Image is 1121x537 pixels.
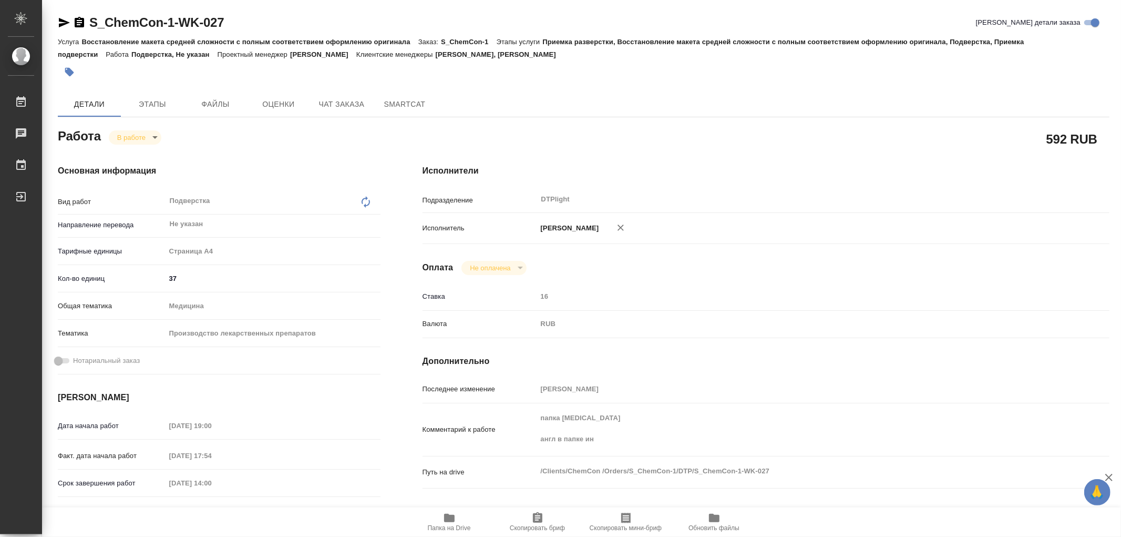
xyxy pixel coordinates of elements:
span: Обновить файлы [688,524,739,532]
h4: Дополнительно [423,355,1109,368]
p: Общая тематика [58,301,166,311]
p: Ставка [423,291,537,302]
h4: Исполнители [423,165,1109,177]
div: В работе [109,130,161,145]
span: [PERSON_NAME] детали заказа [976,17,1081,28]
p: Приемка разверстки, Восстановление макета средней сложности с полным соответствием оформлению ори... [58,38,1024,58]
button: Скопировать ссылку [73,16,86,29]
button: Скопировать ссылку для ЯМессенджера [58,16,70,29]
span: Файлы [190,98,241,111]
p: Исполнитель [423,223,537,234]
p: [PERSON_NAME] [537,223,599,234]
p: [PERSON_NAME], [PERSON_NAME] [436,50,564,58]
div: Производство лекарственных препаратов [166,325,380,342]
p: Вид работ [58,197,166,207]
p: Тематика [58,328,166,339]
textarea: /Clients/ChemCon /Orders/S_ChemCon-1/DTP/S_ChemCon-1-WK-027 [537,462,1052,480]
div: Медицина [166,297,380,315]
p: Кол-во единиц [58,273,166,284]
h4: [PERSON_NAME] [58,391,380,404]
span: Нотариальный заказ [73,356,140,366]
h4: Основная информация [58,165,380,177]
span: Оценки [253,98,304,111]
p: Валюта [423,319,537,329]
div: Страница А4 [166,242,380,260]
button: Удалить исполнителя [609,216,632,239]
span: Скопировать мини-бриф [590,524,662,532]
input: Пустое поле [166,475,258,491]
p: Заказ: [418,38,441,46]
p: Дата начала работ [58,421,166,431]
h2: Работа [58,126,101,145]
button: Скопировать бриф [493,508,582,537]
p: Срок завершения работ [58,478,166,489]
textarea: папка [MEDICAL_DATA] англ в папке ин [537,409,1052,448]
p: Работа [106,50,131,58]
button: Папка на Drive [405,508,493,537]
button: В работе [114,133,149,142]
p: Последнее изменение [423,384,537,394]
span: Чат заказа [316,98,367,111]
span: Детали [64,98,115,111]
span: Этапы [127,98,178,111]
button: Добавить тэг [58,60,81,84]
p: Комментарий к работе [423,424,537,435]
span: 🙏 [1088,481,1106,503]
span: Скопировать бриф [510,524,565,532]
p: [PERSON_NAME] [290,50,356,58]
p: Этапы услуги [497,38,543,46]
p: Путь на drive [423,467,537,478]
span: Папка на Drive [428,524,471,532]
p: Тарифные единицы [58,246,166,257]
p: S_ChemCon-1 [441,38,496,46]
p: Подверстка, Не указан [131,50,218,58]
h2: 592 RUB [1046,130,1097,148]
div: В работе [461,261,526,275]
p: Направление перевода [58,220,166,230]
button: 🙏 [1084,479,1110,505]
input: Пустое поле [537,289,1052,304]
input: ✎ Введи что-нибудь [166,271,380,286]
input: Пустое поле [166,418,258,433]
button: Скопировать мини-бриф [582,508,670,537]
p: Подразделение [423,195,537,206]
input: Пустое поле [166,448,258,463]
input: Пустое поле [537,381,1052,397]
div: RUB [537,315,1052,333]
span: SmartCat [379,98,430,111]
p: Проектный менеджер [218,50,290,58]
button: Обновить файлы [670,508,758,537]
p: Факт. дата начала работ [58,451,166,461]
h4: Оплата [423,261,454,274]
button: Не оплачена [467,264,513,272]
p: Клиентские менеджеры [356,50,436,58]
p: Восстановление макета средней сложности с полным соответствием оформлению оригинала [81,38,418,46]
p: Услуга [58,38,81,46]
a: S_ChemCon-1-WK-027 [89,15,224,29]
